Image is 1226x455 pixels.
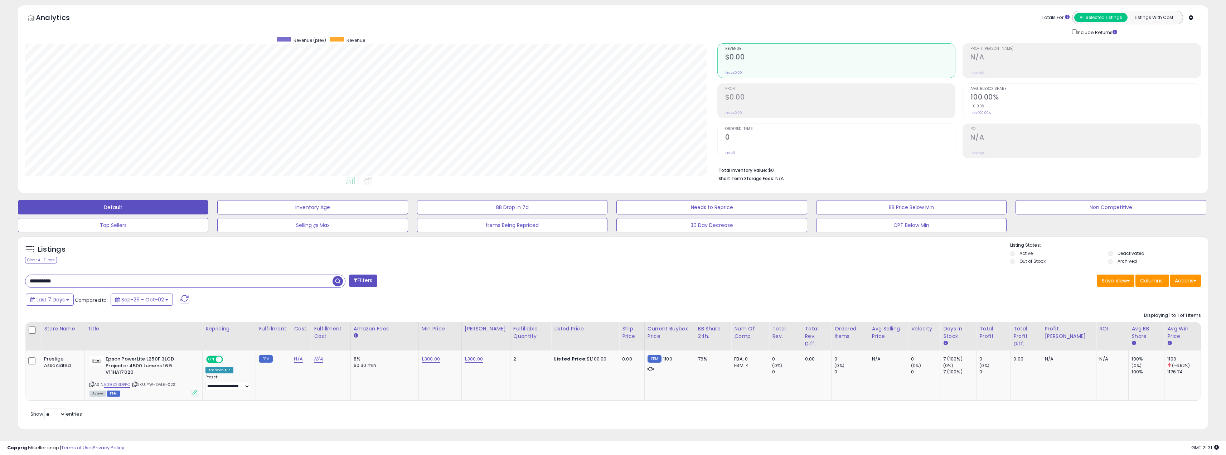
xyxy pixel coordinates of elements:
button: Columns [1135,275,1169,287]
small: Prev: $0.00 [725,71,742,75]
div: N/A [1099,356,1123,362]
div: Current Buybox Price [648,325,692,340]
small: FBM [259,355,273,363]
div: 0 [911,369,940,375]
div: Listed Price [554,325,616,333]
div: 0 [979,356,1010,362]
h2: 100.00% [970,93,1201,103]
div: Cost [294,325,308,333]
small: Prev: 0 [725,151,735,155]
div: Store Name [44,325,82,333]
button: Sep-26 - Oct-02 [111,294,173,306]
div: 0.00 [1013,356,1036,362]
div: 8% [354,356,413,362]
div: Total Rev. [772,325,799,340]
div: FBM: 4 [734,362,764,369]
div: 7 (100%) [943,369,976,375]
button: Listings With Cost [1127,13,1181,22]
b: Listed Price: [554,355,587,362]
div: Total Profit [979,325,1007,340]
div: Displaying 1 to 1 of 1 items [1144,312,1201,319]
span: Show: entries [30,411,82,417]
span: Revenue [725,47,955,51]
button: Items Being Repriced [417,218,607,232]
div: Avg Selling Price [872,325,905,340]
button: Last 7 Days [26,294,74,306]
div: ASIN: [89,356,197,396]
span: Profit [725,87,955,91]
button: CPT Below Min [816,218,1007,232]
span: Sep-26 - Oct-02 [121,296,164,303]
span: Profit [PERSON_NAME] [970,47,1201,51]
div: 0 [911,356,940,362]
div: $1,100.00 [554,356,614,362]
a: 1,300.00 [465,355,483,363]
img: 11Yhv-QicWL._SL40_.jpg [89,356,104,366]
span: OFF [222,357,233,363]
span: 1100 [663,355,672,362]
div: Min Price [422,325,459,333]
small: Prev: N/A [970,71,984,75]
label: Archived [1118,258,1137,264]
div: $0.30 min [354,362,413,369]
div: 100% [1131,356,1164,362]
li: $0 [718,165,1196,174]
small: FBM [648,355,662,363]
div: Totals For [1042,14,1070,21]
span: Last 7 Days [37,296,65,303]
h2: $0.00 [725,93,955,103]
div: Profit [PERSON_NAME] [1045,325,1094,340]
div: Preset: [205,375,250,391]
h2: $0.00 [725,53,955,63]
div: Fulfillable Quantity [513,325,548,340]
label: Deactivated [1118,250,1144,256]
div: Ordered Items [834,325,866,340]
small: Avg Win Price. [1167,340,1172,347]
small: (0%) [772,363,782,368]
a: 1,300.00 [422,355,440,363]
span: Ordered Items [725,127,955,131]
small: Amazon Fees. [354,333,358,339]
button: Filters [349,275,377,287]
div: Amazon Fees [354,325,416,333]
span: ON [207,357,216,363]
span: All listings currently available for purchase on Amazon [89,391,106,397]
div: Ship Price [622,325,641,340]
span: Columns [1140,277,1163,284]
div: Days In Stock [943,325,973,340]
strong: Copyright [7,444,33,451]
h5: Listings [38,245,66,255]
small: (0%) [911,363,921,368]
b: Total Inventory Value: [718,167,767,173]
a: Terms of Use [61,444,92,451]
small: Avg BB Share. [1131,340,1136,347]
small: (0%) [943,363,953,368]
span: Revenue (prev) [294,37,326,43]
label: Active [1019,250,1033,256]
div: 1100 [1167,356,1201,362]
small: Days In Stock. [943,340,948,347]
div: Include Returns [1067,28,1126,36]
div: 76% [698,356,726,362]
h2: N/A [970,53,1201,63]
a: Privacy Policy [93,444,124,451]
b: Epson PowerLite L250F 3LCD Projector 4500 Lumens 16:9 V11HA17020 [106,356,193,378]
div: Velocity [911,325,937,333]
div: Title [88,325,199,333]
span: Avg. Buybox Share [970,87,1201,91]
div: Avg BB Share [1131,325,1161,340]
a: N/A [314,355,323,363]
small: 0.00% [970,103,985,109]
div: 7 (100%) [943,356,976,362]
button: BB Drop in 7d [417,200,607,214]
small: (-6.52%) [1172,363,1190,368]
p: Listing States: [1010,242,1208,249]
div: Repricing [205,325,253,333]
button: Inventory Age [217,200,408,214]
button: Actions [1170,275,1201,287]
div: Num of Comp. [734,325,766,340]
div: 0.00 [805,356,826,362]
div: 2 [513,356,546,362]
div: BB Share 24h. [698,325,728,340]
div: ROI [1099,325,1125,333]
